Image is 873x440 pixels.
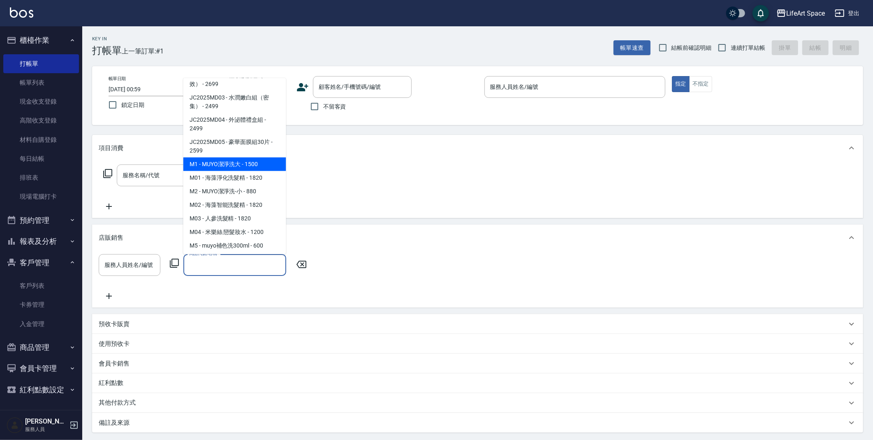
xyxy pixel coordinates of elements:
a: 現金收支登錄 [3,92,79,111]
span: JC2025MD02 - 極致修護組（全效） - 2699 [183,69,286,91]
div: 紅利點數 [92,373,863,393]
span: M03 - 人參洗髮精 - 1820 [183,212,286,225]
p: 紅利點數 [99,379,127,388]
p: 其他付款方式 [99,398,140,408]
button: 商品管理 [3,337,79,358]
p: 備註及來源 [99,419,130,427]
button: 不指定 [689,76,712,92]
span: M5 - muyo補色洗300ml - 600 [183,239,286,252]
span: JC2025MD04 - 外泌體禮盒組 - 2499 [183,113,286,135]
a: 卡券管理 [3,295,79,314]
p: 服務人員 [25,426,67,433]
button: 帳單速查 [614,40,651,56]
h2: Key In [92,36,122,42]
a: 打帳單 [3,54,79,73]
button: 報表及分析 [3,231,79,252]
a: 材料自購登錄 [3,130,79,149]
p: 店販銷售 [99,234,123,242]
span: JC2025MD03 - 水潤嫩白組（密集） - 2499 [183,91,286,113]
div: 項目消費 [92,135,863,161]
a: 客戶列表 [3,276,79,295]
a: 高階收支登錄 [3,111,79,130]
button: 指定 [672,76,690,92]
a: 現場電腦打卡 [3,187,79,206]
button: 櫃檯作業 [3,30,79,51]
button: LifeArt Space [773,5,828,22]
h5: [PERSON_NAME] [25,417,67,426]
span: 結帳前確認明細 [672,44,712,52]
div: 其他付款方式 [92,393,863,413]
div: 使用預收卡 [92,334,863,354]
p: 預收卡販賣 [99,320,130,329]
a: 每日結帳 [3,149,79,168]
a: 帳單列表 [3,73,79,92]
p: 使用預收卡 [99,340,130,348]
input: YYYY/MM/DD hh:mm [109,83,214,96]
span: 連續打單結帳 [731,44,765,52]
span: 不留客資 [323,102,346,111]
span: JC2025MD05 - 豪華面膜組30片 - 2599 [183,135,286,157]
button: save [753,5,769,21]
label: 帳單日期 [109,76,126,82]
img: Person [7,417,23,433]
span: M1 - MUYO潔淨洗大 - 1500 [183,157,286,171]
button: 會員卡管理 [3,358,79,379]
span: 鎖定日期 [121,101,144,109]
span: M02 - 海藻智能洗髮精 - 1820 [183,198,286,212]
button: 登出 [831,6,863,21]
button: 客戶管理 [3,252,79,273]
div: 會員卡銷售 [92,354,863,373]
div: 店販銷售 [92,225,863,251]
div: 預收卡販賣 [92,314,863,334]
span: M05 - 小香風髮妝水250ml - 880 [183,252,286,266]
span: M04 - 米樂絲 戀髮妝水 - 1200 [183,225,286,239]
h3: 打帳單 [92,45,122,56]
p: 項目消費 [99,144,123,153]
p: 會員卡銷售 [99,359,130,368]
div: 備註及來源 [92,413,863,433]
a: 排班表 [3,168,79,187]
div: LifeArt Space [786,8,825,19]
span: M01 - 海藻淨化洗髮精 - 1820 [183,171,286,185]
span: M2 - MUYO潔淨洗-小 - 880 [183,185,286,198]
button: 預約管理 [3,210,79,231]
a: 入金管理 [3,315,79,333]
button: 紅利點數設定 [3,379,79,401]
span: 上一筆訂單:#1 [122,46,164,56]
img: Logo [10,7,33,18]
